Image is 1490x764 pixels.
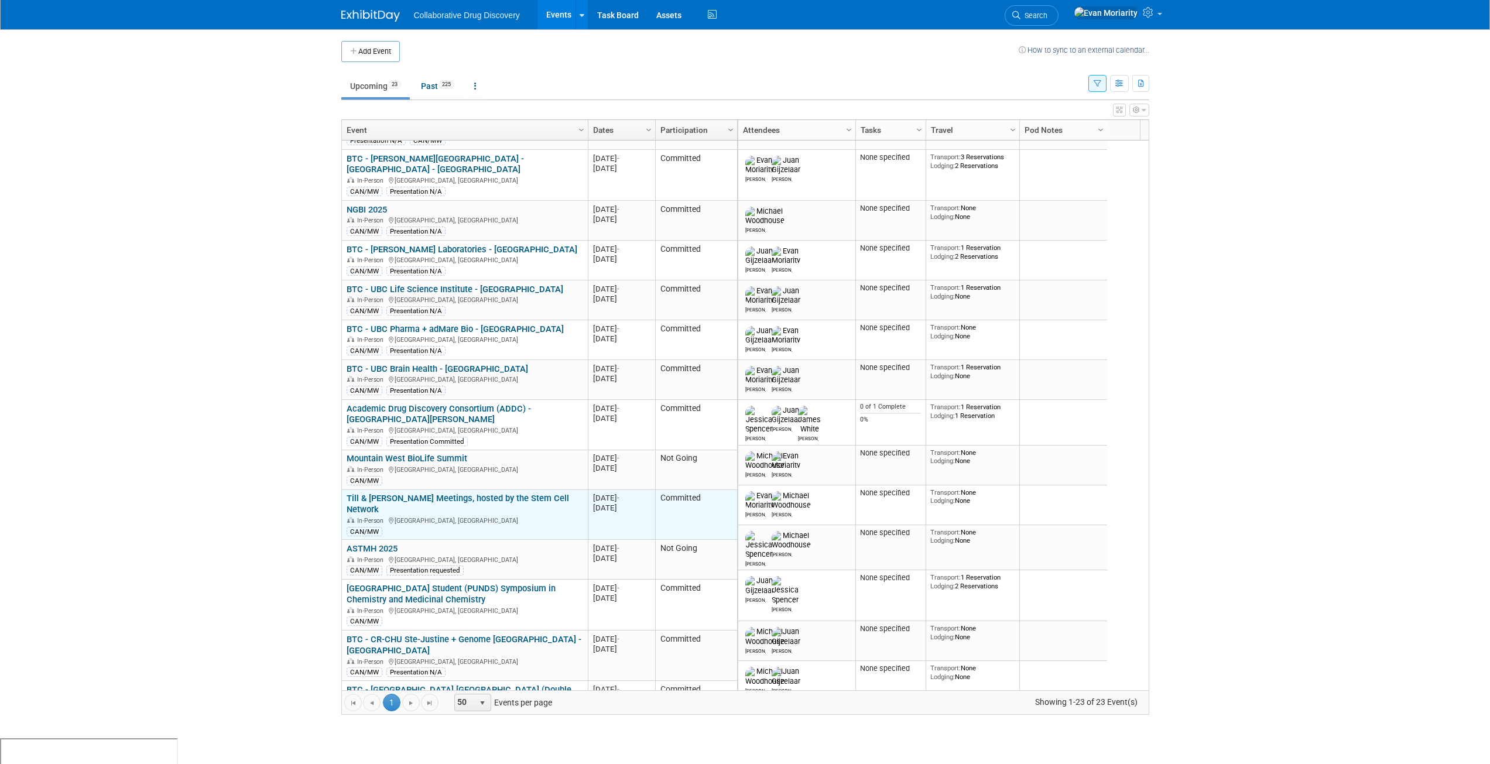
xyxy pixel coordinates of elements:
div: None None [930,448,1015,465]
div: [DATE] [593,284,650,294]
div: CAN/MW [347,386,382,395]
td: Committed [655,201,737,241]
span: Transport: [930,448,961,457]
a: NGBI 2025 [347,204,387,215]
span: - [617,635,619,643]
div: Juan Gijzelaar [772,646,792,654]
div: 1 Reservation None [930,363,1015,380]
div: None None [930,664,1015,681]
a: Go to the last page [421,694,439,711]
a: [GEOGRAPHIC_DATA] Student (PUNDS) Symposium in Chemistry and Medicinal Chemistry [347,583,556,605]
div: [GEOGRAPHIC_DATA], [GEOGRAPHIC_DATA] [347,255,583,265]
span: Lodging: [930,496,955,505]
a: ASTMH 2025 [347,543,398,554]
span: Transport: [930,488,961,496]
span: Lodging: [930,372,955,380]
div: Evan Moriarity [772,265,792,273]
span: In-Person [357,296,387,304]
div: Juan Gijzelaar [745,345,766,352]
div: Michael Woodhouse [745,686,766,694]
div: Presentation N/A [386,667,446,677]
div: Evan Moriarity [745,174,766,182]
img: Juan Gijzelaar [745,246,774,265]
a: Column Settings [842,120,855,138]
img: In-Person Event [347,336,354,342]
div: Evan Moriarity [772,345,792,352]
span: - [617,364,619,373]
div: Presentation N/A [386,346,446,355]
div: Presentation Committed [386,437,468,446]
div: [DATE] [593,543,650,553]
div: [GEOGRAPHIC_DATA], [GEOGRAPHIC_DATA] [347,374,583,384]
div: CAN/MW [347,306,382,316]
div: None specified [860,664,921,673]
span: - [617,285,619,293]
span: select [478,698,487,708]
span: - [617,324,619,333]
a: BTC - UBC Brain Health - [GEOGRAPHIC_DATA] [347,364,528,374]
img: In-Person Event [347,607,354,613]
img: Juan Gijzelaar [772,667,800,686]
a: Attendees [743,120,848,140]
span: In-Person [357,177,387,184]
div: CAN/MW [347,437,382,446]
div: Jessica Spencer [745,434,766,441]
td: Committed [655,580,737,631]
a: Tasks [861,120,918,140]
span: - [617,154,619,163]
img: In-Person Event [347,177,354,183]
button: Add Event [341,41,400,62]
a: Column Settings [642,120,655,138]
img: Juan Gijzelaar [772,627,800,646]
img: Juan Gijzelaar [745,576,774,595]
div: Michael Woodhouse [772,550,792,557]
div: [DATE] [593,334,650,344]
img: Evan Moriarity [745,491,774,510]
span: Transport: [930,204,961,212]
img: Evan Moriarity [772,451,800,470]
div: None None [930,488,1015,505]
span: Lodging: [930,332,955,340]
span: Collaborative Drug Discovery [414,11,520,20]
div: [GEOGRAPHIC_DATA], [GEOGRAPHIC_DATA] [347,175,583,185]
div: CAN/MW [347,476,382,485]
a: BTC - [GEOGRAPHIC_DATA] [GEOGRAPHIC_DATA] (Double show) - [GEOGRAPHIC_DATA] [347,684,571,706]
img: Juan Gijzelaar [745,326,774,345]
span: Column Settings [1008,125,1018,135]
span: - [617,454,619,462]
div: None specified [860,153,921,162]
span: Lodging: [930,673,955,681]
div: None specified [860,323,921,333]
span: Transport: [930,244,961,252]
a: Go to the first page [344,694,362,711]
div: [DATE] [593,214,650,224]
span: Lodging: [930,633,955,641]
div: 0 of 1 Complete [860,403,921,411]
div: 0% [860,416,921,424]
span: - [617,685,619,694]
span: Transport: [930,664,961,672]
div: [DATE] [593,634,650,644]
img: Juan Gijzelaar [772,156,800,174]
div: None specified [860,624,921,633]
a: Column Settings [724,120,737,138]
div: Juan Gijzelaar [772,424,792,432]
td: Committed [655,150,737,201]
span: Lodging: [930,213,955,221]
div: [DATE] [593,684,650,694]
div: CAN/MW [347,346,382,355]
img: Michael Woodhouse [745,207,785,225]
div: None None [930,323,1015,340]
div: 1 Reservation 1 Reservation [930,403,1015,420]
a: Go to the next page [402,694,420,711]
div: Evan Moriarity [772,470,792,478]
div: None None [930,204,1015,221]
a: Academic Drug Discovery Consortium (ADDC) - [GEOGRAPHIC_DATA][PERSON_NAME] [347,403,531,425]
span: - [617,544,619,553]
div: 3 Reservations 2 Reservations [930,153,1015,170]
span: Column Settings [914,125,924,135]
div: None specified [860,283,921,293]
div: [GEOGRAPHIC_DATA], [GEOGRAPHIC_DATA] [347,425,583,435]
div: Presentation N/A [386,266,446,276]
span: Events per page [439,694,564,711]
